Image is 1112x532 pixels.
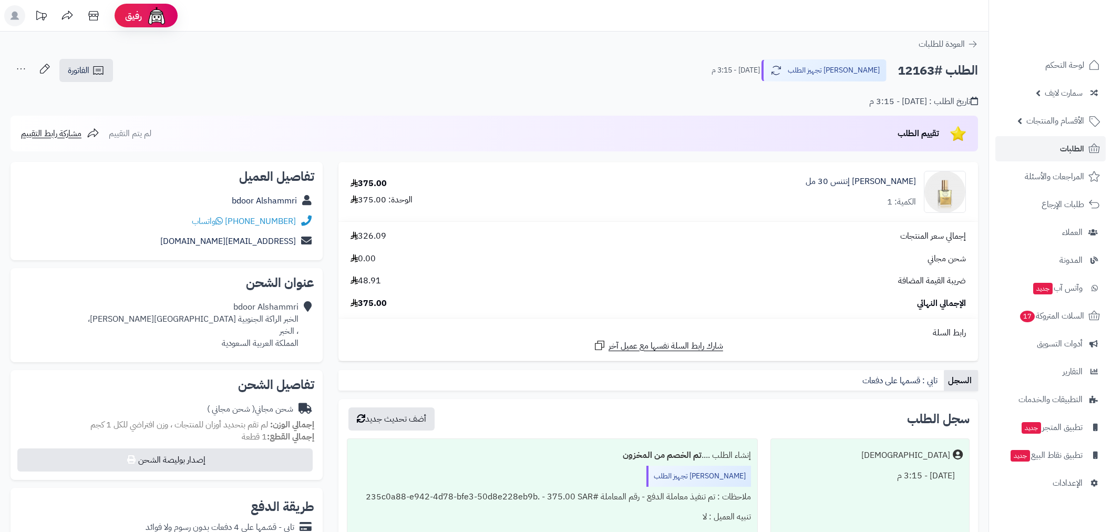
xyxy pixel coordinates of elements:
[354,445,751,466] div: إنشاء الطلب ....
[109,127,151,140] span: لم يتم التقييم
[354,487,751,507] div: ملاحظات : تم تنفيذ معاملة الدفع - رقم المعاملة #235c0a88-e942-4d78-bfe3-50d8e228eb9b. - 375.00 SAR
[225,215,296,228] a: [PHONE_NUMBER]
[68,64,89,77] span: الفاتورة
[19,170,314,183] h2: تفاصيل العميل
[761,59,887,81] button: [PERSON_NAME] تجهيز الطلب
[995,331,1106,356] a: أدوات التسويق
[21,127,99,140] a: مشاركة رابط التقييم
[1059,253,1083,268] span: المدونة
[995,387,1106,412] a: التطبيقات والخدمات
[1021,420,1083,435] span: تطبيق المتجر
[1053,476,1083,490] span: الإعدادات
[207,403,293,415] div: شحن مجاني
[887,196,916,208] div: الكمية: 1
[146,5,167,26] img: ai-face.png
[900,230,966,242] span: إجمالي سعر المنتجات
[995,359,1106,384] a: التقارير
[806,176,916,188] a: [PERSON_NAME] إنتنس 30 مل
[351,253,376,265] span: 0.00
[924,171,965,213] img: 1748672752-3581000019676-nicolai-parfumeur-createur-nicolai-parfumeur-createur-patchouli-intense-...
[995,443,1106,468] a: تطبيق نقاط البيعجديد
[1025,169,1084,184] span: المراجعات والأسئلة
[1041,8,1102,30] img: logo-2.png
[19,277,314,289] h2: عنوان الشحن
[593,339,723,352] a: شارك رابط السلة نفسها مع عميل آخر
[777,466,963,486] div: [DATE] - 3:15 م
[192,215,223,228] a: واتساب
[1020,310,1036,323] span: 17
[17,448,313,472] button: إصدار بوليصة الشحن
[1019,309,1084,323] span: السلات المتروكة
[1045,58,1084,73] span: لوحة التحكم
[59,59,113,82] a: الفاتورة
[351,178,387,190] div: 375.00
[995,136,1106,161] a: الطلبات
[207,403,255,415] span: ( شحن مجاني )
[88,301,298,349] div: bdoor Alshammri الخبر الراكة الجنوبية [GEOGRAPHIC_DATA][PERSON_NAME]، ، الخبر المملكة العربية الس...
[623,449,702,462] b: تم الخصم من المخزون
[90,418,268,431] span: لم تقم بتحديد أوزان للمنتجات ، وزن افتراضي للكل 1 كجم
[351,275,381,287] span: 48.91
[898,127,939,140] span: تقييم الطلب
[995,53,1106,78] a: لوحة التحكم
[354,507,751,527] div: تنبيه العميل : لا
[1032,281,1083,295] span: وآتس آب
[995,415,1106,440] a: تطبيق المتجرجديد
[898,275,966,287] span: ضريبة القيمة المضافة
[125,9,142,22] span: رفيق
[1063,364,1083,379] span: التقارير
[919,38,978,50] a: العودة للطلبات
[1045,86,1083,100] span: سمارت لايف
[351,230,386,242] span: 326.09
[861,449,950,462] div: [DEMOGRAPHIC_DATA]
[995,248,1106,273] a: المدونة
[944,370,978,391] a: السجل
[21,127,81,140] span: مشاركة رابط التقييم
[995,303,1106,329] a: السلات المتروكة17
[160,235,296,248] a: [EMAIL_ADDRESS][DOMAIN_NAME]
[1042,197,1084,212] span: طلبات الإرجاع
[1026,114,1084,128] span: الأقسام والمنتجات
[1018,392,1083,407] span: التطبيقات والخدمات
[917,298,966,310] span: الإجمالي النهائي
[858,370,944,391] a: تابي : قسمها على دفعات
[19,378,314,391] h2: تفاصيل الشحن
[609,340,723,352] span: شارك رابط السلة نفسها مع عميل آخر
[995,275,1106,301] a: وآتس آبجديد
[251,500,314,513] h2: طريقة الدفع
[907,413,970,425] h3: سجل الطلب
[351,194,413,206] div: الوحدة: 375.00
[646,466,751,487] div: [PERSON_NAME] تجهيز الطلب
[351,298,387,310] span: 375.00
[712,65,760,76] small: [DATE] - 3:15 م
[1033,283,1053,294] span: جديد
[232,195,297,207] a: bdoor Alshammri
[1010,448,1083,463] span: تطبيق نقاط البيع
[1062,225,1083,240] span: العملاء
[270,418,314,431] strong: إجمالي الوزن:
[919,38,965,50] span: العودة للطلبات
[1060,141,1084,156] span: الطلبات
[928,253,966,265] span: شحن مجاني
[343,327,974,339] div: رابط السلة
[995,192,1106,217] a: طلبات الإرجاع
[995,164,1106,189] a: المراجعات والأسئلة
[898,60,978,81] h2: الطلب #12163
[869,96,978,108] div: تاريخ الطلب : [DATE] - 3:15 م
[242,431,314,443] small: 1 قطعة
[28,5,54,29] a: تحديثات المنصة
[995,220,1106,245] a: العملاء
[1022,422,1041,434] span: جديد
[1011,450,1030,462] span: جديد
[1037,336,1083,351] span: أدوات التسويق
[267,431,314,443] strong: إجمالي القطع:
[348,407,435,431] button: أضف تحديث جديد
[995,470,1106,496] a: الإعدادات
